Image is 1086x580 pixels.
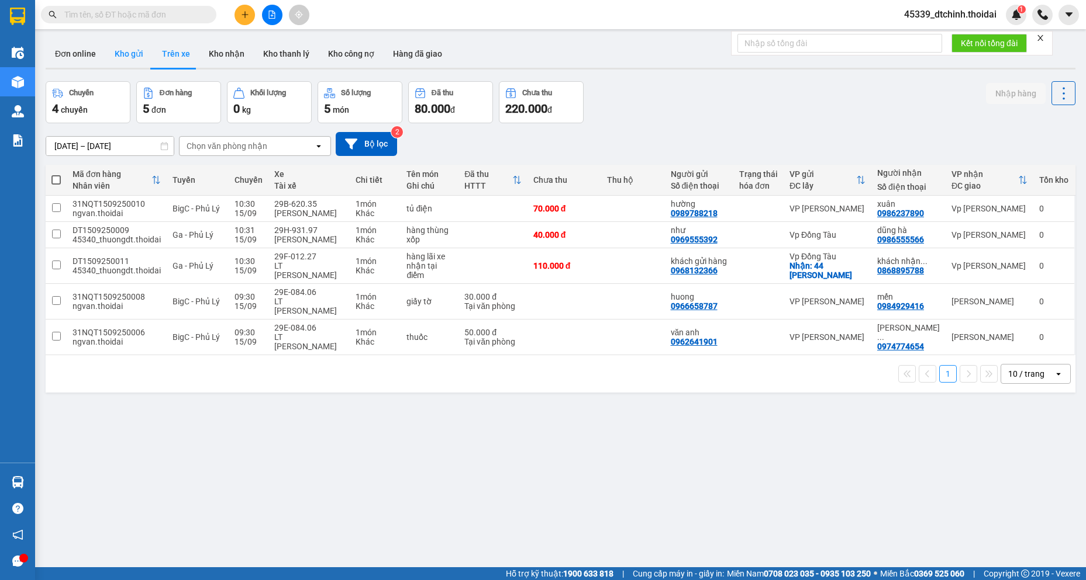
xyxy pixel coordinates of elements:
[877,323,940,342] div: nguyễn thị thu hyền
[356,225,395,235] div: 1 món
[160,89,192,97] div: Đơn hàng
[233,102,240,116] span: 0
[12,476,24,488] img: warehouse-icon
[241,11,249,19] span: plus
[671,337,718,346] div: 0962641901
[235,266,263,275] div: 15/09
[951,204,1028,213] div: Vp [PERSON_NAME]
[356,266,395,275] div: Khác
[49,11,57,19] span: search
[789,332,866,342] div: VP [PERSON_NAME]
[406,181,453,190] div: Ghi chú
[46,40,105,68] button: Đơn online
[951,230,1028,239] div: Vp [PERSON_NAME]
[671,292,728,301] div: huong
[895,7,1006,22] span: 45339_dtchinh.thoidai
[73,209,161,218] div: ngvan.thoidai
[415,102,450,116] span: 80.000
[877,235,924,244] div: 0986555566
[877,168,940,178] div: Người nhận
[464,301,521,311] div: Tại văn phòng
[1018,5,1026,13] sup: 1
[227,81,312,123] button: Khối lượng0kg
[533,175,596,185] div: Chưa thu
[1036,34,1044,42] span: close
[46,137,174,155] input: Select a date range.
[46,81,130,123] button: Chuyến4chuyến
[384,40,451,68] button: Hàng đã giao
[295,11,303,19] span: aim
[173,297,220,306] span: BigC - Phủ Lý
[274,261,344,280] div: LT [PERSON_NAME]
[727,567,871,580] span: Miền Nam
[105,40,153,68] button: Kho gửi
[173,261,213,270] span: Ga - Phủ Lý
[10,8,25,25] img: logo-vxr
[73,256,161,266] div: DT1509250011
[274,169,344,179] div: Xe
[199,40,254,68] button: Kho nhận
[877,266,924,275] div: 0868895788
[173,230,213,239] span: Ga - Phủ Lý
[1008,368,1044,380] div: 10 / trang
[920,256,928,266] span: ...
[1039,297,1068,306] div: 0
[432,89,453,97] div: Đã thu
[73,225,161,235] div: DT1509250009
[356,199,395,209] div: 1 món
[563,569,613,578] strong: 1900 633 818
[877,292,940,301] div: mến
[877,225,940,235] div: dũng hà
[739,181,778,190] div: hóa đơn
[64,8,202,21] input: Tìm tên, số ĐT hoặc mã đơn
[143,102,149,116] span: 5
[262,5,282,25] button: file-add
[73,169,151,179] div: Mã đơn hàng
[522,89,552,97] div: Chưa thu
[671,181,728,190] div: Số điện thoại
[1011,9,1022,20] img: icon-new-feature
[914,569,964,578] strong: 0369 525 060
[333,105,349,114] span: món
[464,181,512,190] div: HTTT
[607,175,659,185] div: Thu hộ
[789,252,866,261] div: Vp Đồng Tàu
[274,297,344,315] div: LT [PERSON_NAME]
[499,81,584,123] button: Chưa thu220.000đ
[319,40,384,68] button: Kho công nợ
[274,199,344,209] div: 29B-620.35
[671,328,728,337] div: văn anh
[951,181,1018,190] div: ĐC giao
[391,126,403,138] sup: 2
[986,83,1046,104] button: Nhập hàng
[356,301,395,311] div: Khác
[1039,261,1068,270] div: 0
[235,235,263,244] div: 15/09
[12,555,23,567] span: message
[12,503,23,514] span: question-circle
[356,337,395,346] div: Khác
[73,199,161,209] div: 31NQT1509250010
[671,169,728,179] div: Người gửi
[874,571,877,576] span: ⚪️
[973,567,975,580] span: |
[880,567,964,580] span: Miền Bắc
[254,40,319,68] button: Kho thanh lý
[789,169,856,179] div: VP gửi
[250,89,286,97] div: Khối lượng
[274,323,344,332] div: 29E-084.06
[235,199,263,209] div: 10:30
[951,297,1028,306] div: [PERSON_NAME]
[789,230,866,239] div: Vp Đồng Tàu
[274,332,344,351] div: LT [PERSON_NAME]
[67,165,167,196] th: Toggle SortBy
[12,105,24,117] img: warehouse-icon
[235,209,263,218] div: 15/09
[356,292,395,301] div: 1 món
[274,225,344,235] div: 29H-931.97
[458,165,527,196] th: Toggle SortBy
[12,76,24,88] img: warehouse-icon
[356,175,395,185] div: Chi tiết
[764,569,871,578] strong: 0708 023 035 - 0935 103 250
[739,169,778,179] div: Trạng thái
